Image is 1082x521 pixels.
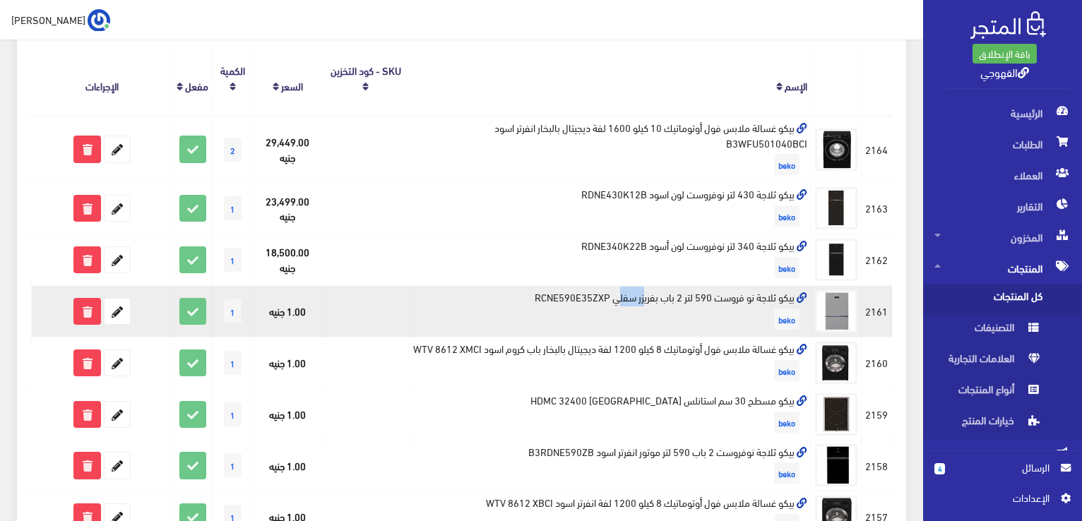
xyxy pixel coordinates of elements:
[224,299,242,323] span: 1
[923,128,1082,160] a: الطلبات
[224,351,242,375] span: 1
[774,257,799,278] span: beko
[774,360,799,381] span: beko
[862,234,892,286] td: 2162
[934,128,1071,160] span: الطلبات
[88,9,110,32] img: ...
[254,388,323,440] td: 1.00 جنيه
[815,290,857,333] img: byko-thlag-no-frost-590-ltr-2-bab-bfryzr-sfly-rcne590e35zxp.png
[934,408,1042,439] span: خيارات المنتج
[185,76,208,95] a: مفعل
[862,388,892,440] td: 2159
[923,346,1082,377] a: العلامات التجارية
[224,453,242,477] span: 1
[815,393,857,436] img: byko-msth-30-sm-astanls-hdmc-32400-tx.png
[970,11,1046,39] img: .
[934,439,1071,470] span: التسويق
[923,191,1082,222] a: التقارير
[862,116,892,183] td: 2164
[923,97,1082,128] a: الرئيسية
[862,337,892,388] td: 2160
[774,309,799,330] span: beko
[923,377,1082,408] a: أنواع المنتجات
[17,424,71,478] iframe: Drift Widget Chat Controller
[785,76,807,95] a: الإسم
[923,315,1082,346] a: التصنيفات
[934,346,1042,377] span: العلامات التجارية
[409,337,811,388] td: بيكو غسالة ملابس فول أوتوماتيك 8 كيلو 1200 لفة ديجيتال بالبخار باب كروم اسود WTV 8612 XMCI
[934,315,1042,346] span: التصنيفات
[923,253,1082,284] a: المنتجات
[220,60,245,80] a: الكمية
[923,284,1082,315] a: كل المنتجات
[331,60,401,80] a: SKU - كود التخزين
[254,286,323,337] td: 1.00 جنيه
[934,97,1071,128] span: الرئيسية
[774,412,799,433] span: beko
[409,440,811,491] td: بيكو ثلاجة نوفروست 2 باب 590 لتر موتور انفرتر اسود B3RDNE590ZB
[409,286,811,337] td: بيكو ثلاجة نو فروست 590 لتر 2 باب بفريزر سفلي RCNE590E35ZXP
[409,388,811,440] td: بيكو مسطح 30 سم استانلس HDMC 32400 [GEOGRAPHIC_DATA]
[774,205,799,227] span: beko
[409,183,811,234] td: بيكو ثلاجة 430 لتر نوفروست لون اسود RDNE430K12B
[934,160,1071,191] span: العملاء
[254,337,323,388] td: 1.00 جنيه
[774,154,799,175] span: beko
[934,253,1071,284] span: المنتجات
[254,183,323,234] td: 23,499.00 جنيه
[32,42,173,116] th: الإجراءات
[254,440,323,491] td: 1.00 جنيه
[815,128,857,171] img: byko-ghsal-mlabs-fol-aotomatyk-10-kylo-1600-lf-dygytal-balbkhar-anfrtr-asod-b3wfu501040bci.png
[815,239,857,281] img: byko-thlag-340-ltr-nofrost-lon-asod-rdne340k22b.png
[923,408,1082,439] a: خيارات المنتج
[815,187,857,229] img: byko-thlag-430-ltr-nofrost-lon-asod-rdne430k12b.png
[815,342,857,384] img: byko-ghsal-mlabs-fol-aotomatyk-8-kylo-1200-lf-dygytal-balbkhar-bab-krom-asod-wtv-8612-xmci.png
[254,234,323,286] td: 18,500.00 جنيه
[254,116,323,183] td: 29,449.00 جنيه
[409,116,811,183] td: بيكو غسالة ملابس فول أوتوماتيك 10 كيلو 1600 لفة ديجيتال بالبخار انفرتر اسود B3WFU501040BCI
[946,490,1049,505] span: اﻹعدادات
[11,8,110,31] a: ... [PERSON_NAME]
[224,248,242,272] span: 1
[281,76,303,95] a: السعر
[862,440,892,491] td: 2158
[934,377,1042,408] span: أنواع المنتجات
[862,183,892,234] td: 2163
[934,490,1071,513] a: اﻹعدادات
[774,462,799,484] span: beko
[862,286,892,337] td: 2161
[973,44,1037,64] a: باقة الإنطلاق
[980,61,1029,82] a: القهوجي
[934,460,1071,490] a: 4 الرسائل
[923,222,1082,253] a: المخزون
[409,234,811,286] td: بيكو ثلاجة 340 لتر نوفروست لون أسود RDNE340K22B
[934,463,945,474] span: 4
[815,444,857,486] img: byko-thlag-nofrost-2-bab-590-ltr-motor-anfrtr-asod-b3rdne590zb.png
[934,284,1042,315] span: كل المنتجات
[224,138,242,162] span: 2
[934,191,1071,222] span: التقارير
[923,160,1082,191] a: العملاء
[934,222,1071,253] span: المخزون
[956,460,1050,475] span: الرسائل
[11,11,85,28] span: [PERSON_NAME]
[224,402,242,426] span: 1
[224,196,242,220] span: 1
